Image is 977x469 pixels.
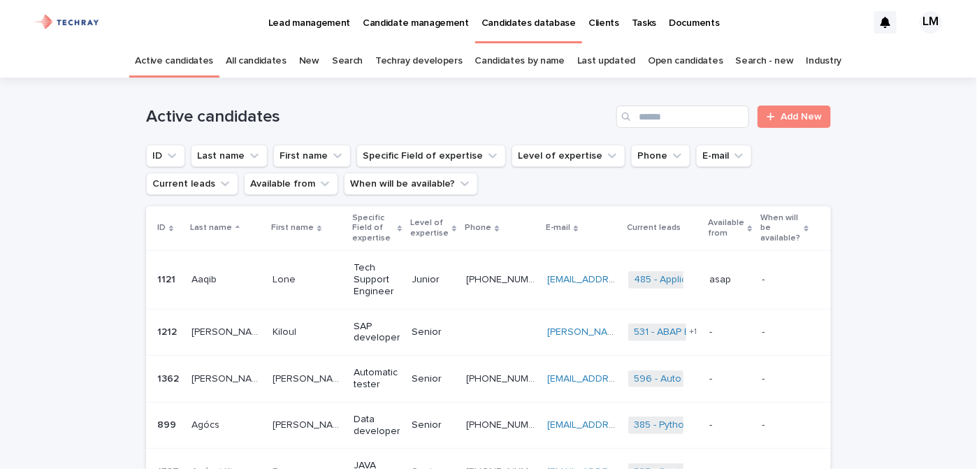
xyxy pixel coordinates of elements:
[344,173,478,195] button: When will be available?
[332,45,363,78] a: Search
[475,45,565,78] a: Candidates by name
[709,324,715,338] p: -
[466,275,549,284] a: [PHONE_NUMBER]
[356,145,506,167] button: Specific Field of expertise
[920,11,942,34] div: LM
[412,373,455,385] p: Senior
[354,367,400,391] p: Automatic tester
[736,45,794,78] a: Search - new
[157,271,178,286] p: 1121
[466,374,549,384] a: [PHONE_NUMBER]
[546,220,570,236] p: E-mail
[758,106,831,128] a: Add New
[190,220,232,236] p: Last name
[762,326,809,338] p: -
[191,271,219,286] p: Aaqib
[273,324,299,338] p: Kiloul
[146,107,611,127] h1: Active candidates
[631,145,690,167] button: Phone
[299,45,319,78] a: New
[412,419,455,431] p: Senior
[354,262,400,297] p: Tech Support Engineer
[273,417,345,431] p: [PERSON_NAME]
[762,274,809,286] p: -
[762,373,809,385] p: -
[191,324,264,338] p: [PERSON_NAME]
[708,215,744,241] p: Available from
[354,414,400,438] p: Data developer
[226,45,287,78] a: All candidates
[271,220,314,236] p: First name
[465,220,491,236] p: Phone
[616,106,749,128] input: Search
[28,8,106,36] img: xG6Muz3VQV2JDbePcW7p
[806,45,842,78] a: Industry
[466,420,549,430] a: [PHONE_NUMBER]
[157,324,180,338] p: 1212
[634,274,880,286] a: 485 - Application Support Engineer (SAP MOM) -Medior
[627,220,681,236] p: Current leads
[709,370,715,385] p: -
[410,215,449,241] p: Level of expertise
[634,419,837,431] a: 385 - Python fejlesztő (medior/senior)-Medior
[547,327,781,337] a: [PERSON_NAME][EMAIL_ADDRESS][DOMAIN_NAME]
[781,112,822,122] span: Add New
[244,173,338,195] button: Available from
[191,417,222,431] p: Agócs
[157,417,179,431] p: 899
[761,210,801,246] p: When will be available?
[191,145,268,167] button: Last name
[577,45,635,78] a: Last updated
[146,173,238,195] button: Current leads
[709,271,734,286] p: asap
[762,419,809,431] p: -
[634,373,744,385] a: 596 - Auto tester-Senior
[634,326,799,338] a: 531 - ABAP Entwickler Berater-Senior
[648,45,723,78] a: Open candidates
[273,370,345,385] p: [PERSON_NAME]
[547,374,705,384] a: [EMAIL_ADDRESS][DOMAIN_NAME]
[352,210,394,246] p: Specific Field of expertise
[273,271,298,286] p: Lone
[412,274,455,286] p: Junior
[689,328,697,336] span: + 1
[146,402,831,449] tr: 899899 AgócsAgócs [PERSON_NAME][PERSON_NAME] Data developerSenior[PHONE_NUMBER] [EMAIL_ADDRESS][D...
[709,417,715,431] p: -
[157,220,166,236] p: ID
[375,45,462,78] a: Techray developers
[146,356,831,403] tr: 13621362 [PERSON_NAME][PERSON_NAME] [PERSON_NAME][PERSON_NAME] Automatic testerSenior[PHONE_NUMBE...
[157,370,182,385] p: 1362
[146,145,185,167] button: ID
[136,45,214,78] a: Active candidates
[547,275,705,284] a: [EMAIL_ADDRESS][DOMAIN_NAME]
[547,420,705,430] a: [EMAIL_ADDRESS][DOMAIN_NAME]
[354,321,400,345] p: SAP developer
[696,145,752,167] button: E-mail
[412,326,455,338] p: Senior
[146,251,831,309] tr: 11211121 AaqibAaqib LoneLone Tech Support EngineerJunior[PHONE_NUMBER] [EMAIL_ADDRESS][DOMAIN_NAM...
[512,145,625,167] button: Level of expertise
[191,370,264,385] p: [PERSON_NAME]
[146,309,831,356] tr: 12121212 [PERSON_NAME][PERSON_NAME] KiloulKiloul SAP developerSenior [PERSON_NAME][EMAIL_ADDRESS]...
[273,145,351,167] button: First name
